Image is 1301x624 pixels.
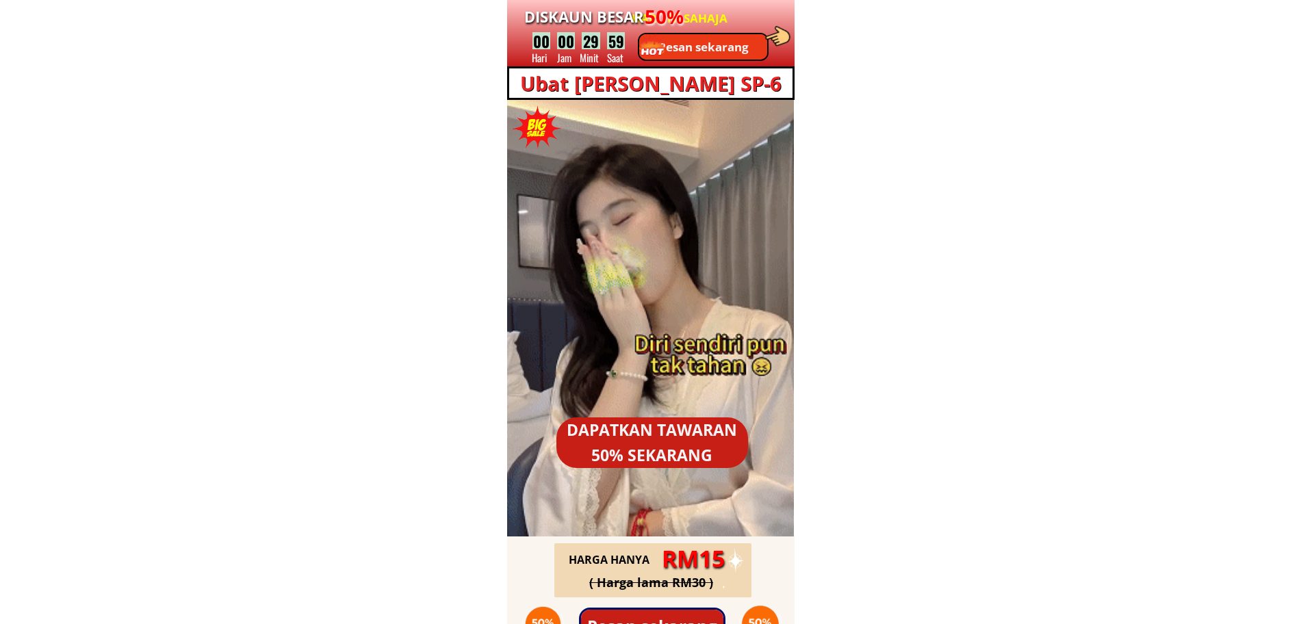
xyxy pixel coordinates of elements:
div: RM15 [638,540,749,577]
h3: 50% [536,1,792,32]
h1: ( Harga lama RM30 ) [545,573,758,593]
p: Pesan sekarang [639,34,767,60]
h1: Ubat [PERSON_NAME] SP-6 [507,68,795,99]
p: DAPATKAN TAWARAN 50% SEKARANG [556,417,748,469]
div: Hari Jam Minit Saat [526,49,629,66]
h3: Diskaun besar [456,5,712,29]
h1: HARGA HANYA [502,551,715,569]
